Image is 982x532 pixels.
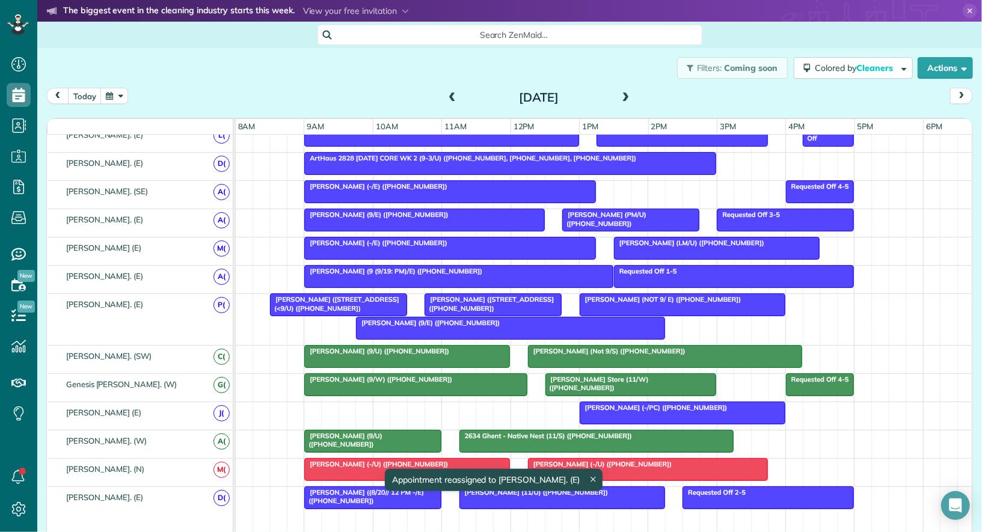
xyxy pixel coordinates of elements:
[64,299,146,309] span: [PERSON_NAME]. (E)
[304,210,449,219] span: [PERSON_NAME] (9/E) ([PHONE_NUMBER])
[385,469,602,491] div: Appointment reassigned to [PERSON_NAME]. (E)
[64,379,179,389] span: Genesis [PERSON_NAME]. (W)
[269,295,399,312] span: [PERSON_NAME] ([STREET_ADDRESS] (<9/U) ([PHONE_NUMBER])
[64,436,149,445] span: [PERSON_NAME]. (W)
[64,215,146,224] span: [PERSON_NAME]. (E)
[304,347,450,355] span: [PERSON_NAME] (9/U) ([PHONE_NUMBER])
[64,408,144,417] span: [PERSON_NAME] (E)
[304,375,453,384] span: [PERSON_NAME] (9/W) ([PHONE_NUMBER])
[562,210,646,227] span: [PERSON_NAME] (PM/U) ([PHONE_NUMBER])
[580,121,601,131] span: 1pm
[213,184,230,200] span: A(
[442,121,469,131] span: 11am
[304,121,327,131] span: 9am
[579,403,728,412] span: [PERSON_NAME] (-/PC) ([PHONE_NUMBER])
[64,351,154,361] span: [PERSON_NAME]. (SW)
[649,121,670,131] span: 2pm
[64,130,146,139] span: [PERSON_NAME]. (E)
[527,347,686,355] span: [PERSON_NAME] (Not 9/S) ([PHONE_NUMBER])
[304,154,637,162] span: ArtHaus 2828 [DATE] CORE WK 2 (9-3/U) ([PHONE_NUMBER], [PHONE_NUMBER], [PHONE_NUMBER])
[68,88,102,104] button: today
[304,239,448,247] span: [PERSON_NAME] (-/E) ([PHONE_NUMBER])
[64,492,146,502] span: [PERSON_NAME]. (E)
[613,239,765,247] span: [PERSON_NAME] (LM/U) ([PHONE_NUMBER])
[716,210,781,219] span: Requested Off 3-5
[918,57,973,79] button: Actions
[724,63,778,73] span: Coming soon
[855,121,876,131] span: 5pm
[786,121,807,131] span: 4pm
[64,271,146,281] span: [PERSON_NAME]. (E)
[424,295,554,312] span: [PERSON_NAME] ([STREET_ADDRESS] ([PHONE_NUMBER])
[459,488,609,497] span: [PERSON_NAME] (11/U) ([PHONE_NUMBER])
[815,63,897,73] span: Colored by
[213,297,230,313] span: P(
[613,267,678,275] span: Requested Off 1-5
[785,182,850,191] span: Requested Off 4-5
[304,182,448,191] span: [PERSON_NAME] (-/E) ([PHONE_NUMBER])
[373,121,400,131] span: 10am
[213,462,230,478] span: M(
[213,377,230,393] span: G(
[785,375,850,384] span: Requested Off 4-5
[64,186,150,196] span: [PERSON_NAME]. (SE)
[304,267,483,275] span: [PERSON_NAME] (9 (9/19: PM)/E) ([PHONE_NUMBER])
[213,156,230,172] span: D(
[464,91,614,104] h2: [DATE]
[213,405,230,421] span: J(
[856,63,895,73] span: Cleaners
[213,490,230,506] span: D(
[213,433,230,450] span: A(
[64,243,144,252] span: [PERSON_NAME] (E)
[697,63,722,73] span: Filters:
[941,491,970,520] div: Open Intercom Messenger
[717,121,738,131] span: 3pm
[304,432,382,448] span: [PERSON_NAME] (9/U) ([PHONE_NUMBER])
[545,375,649,392] span: [PERSON_NAME] Store (11/W) ([PHONE_NUMBER])
[459,432,633,440] span: 2634 Ghent - Native Nest (11/S) ([PHONE_NUMBER])
[236,121,258,131] span: 8am
[304,460,449,468] span: [PERSON_NAME] (-/U) ([PHONE_NUMBER])
[64,158,146,168] span: [PERSON_NAME]. (E)
[304,488,424,505] span: [PERSON_NAME] ((8/20// 12 PM -/E) ([PHONE_NUMBER])
[794,57,913,79] button: Colored byCleaners
[213,240,230,257] span: M(
[511,121,537,131] span: 12pm
[46,88,69,104] button: prev
[682,488,746,497] span: Requested Off 2-5
[63,5,295,18] strong: The biggest event in the cleaning industry starts this week.
[213,349,230,365] span: C(
[213,212,230,228] span: A(
[213,269,230,285] span: A(
[64,464,147,474] span: [PERSON_NAME]. (N)
[579,295,742,304] span: [PERSON_NAME] (NOT 9/ E) ([PHONE_NUMBER])
[17,270,35,282] span: New
[924,121,945,131] span: 6pm
[213,127,230,144] span: L(
[17,301,35,313] span: New
[355,319,500,327] span: [PERSON_NAME] (9/E) ([PHONE_NUMBER])
[950,88,973,104] button: next
[527,460,672,468] span: [PERSON_NAME] (-/U) ([PHONE_NUMBER])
